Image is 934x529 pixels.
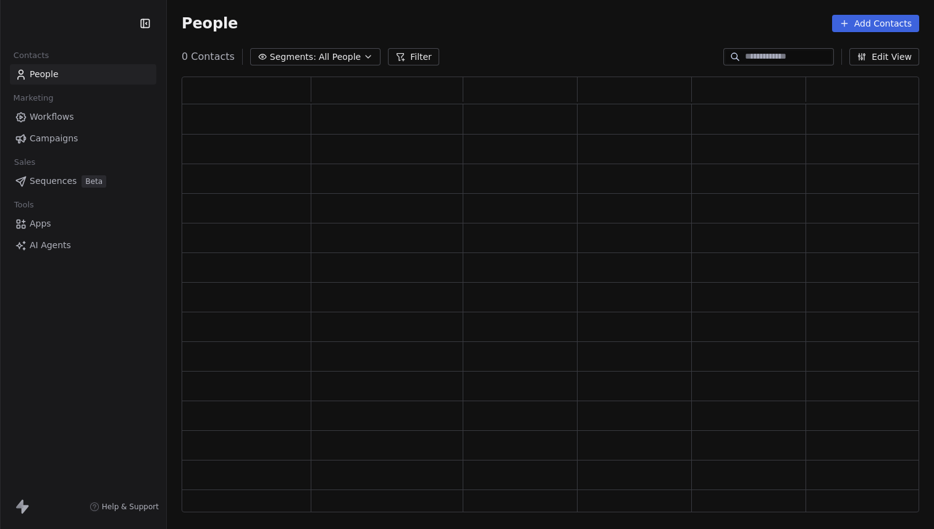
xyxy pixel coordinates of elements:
span: AI Agents [30,239,71,252]
span: Tools [9,196,39,214]
span: Beta [82,175,106,188]
a: Apps [10,214,156,234]
span: Sales [9,153,41,172]
span: People [30,68,59,81]
span: Sequences [30,175,77,188]
a: Campaigns [10,128,156,149]
a: AI Agents [10,235,156,256]
span: Segments: [270,51,316,64]
span: 0 Contacts [182,49,235,64]
span: People [182,14,238,33]
span: All People [319,51,361,64]
span: Help & Support [102,502,159,512]
button: Edit View [849,48,919,65]
span: Marketing [8,89,59,107]
a: SequencesBeta [10,171,156,191]
a: People [10,64,156,85]
div: grid [182,104,920,513]
a: Workflows [10,107,156,127]
a: Help & Support [90,502,159,512]
span: Contacts [8,46,54,65]
span: Campaigns [30,132,78,145]
button: Add Contacts [832,15,919,32]
span: Apps [30,217,51,230]
button: Filter [388,48,439,65]
span: Workflows [30,110,74,123]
